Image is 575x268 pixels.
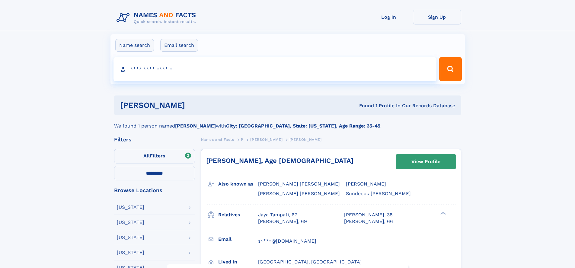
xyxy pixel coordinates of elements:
[117,205,144,210] div: [US_STATE]
[258,181,340,187] span: [PERSON_NAME] [PERSON_NAME]
[250,136,283,143] a: [PERSON_NAME]
[439,211,446,215] div: ❯
[250,137,283,142] span: [PERSON_NAME]
[346,181,386,187] span: [PERSON_NAME]
[344,211,393,218] a: [PERSON_NAME], 38
[117,250,144,255] div: [US_STATE]
[344,218,393,225] a: [PERSON_NAME], 66
[143,153,150,159] span: All
[396,154,456,169] a: View Profile
[160,39,198,52] label: Email search
[258,259,362,265] span: [GEOGRAPHIC_DATA], [GEOGRAPHIC_DATA]
[218,179,258,189] h3: Also known as
[114,188,195,193] div: Browse Locations
[258,191,340,196] span: [PERSON_NAME] [PERSON_NAME]
[272,102,455,109] div: Found 1 Profile In Our Records Database
[114,10,201,26] img: Logo Names and Facts
[411,155,440,169] div: View Profile
[226,123,380,129] b: City: [GEOGRAPHIC_DATA], State: [US_STATE], Age Range: 35-45
[241,136,244,143] a: P
[218,234,258,244] h3: Email
[175,123,216,129] b: [PERSON_NAME]
[117,235,144,240] div: [US_STATE]
[346,191,411,196] span: Sundeepk [PERSON_NAME]
[365,10,413,24] a: Log In
[206,157,353,164] a: [PERSON_NAME], Age [DEMOGRAPHIC_DATA]
[258,218,307,225] a: [PERSON_NAME], 69
[241,137,244,142] span: P
[115,39,154,52] label: Name search
[114,149,195,163] label: Filters
[258,211,297,218] a: Jaya Tampati, 67
[439,57,462,81] button: Search Button
[120,102,272,109] h1: [PERSON_NAME]
[114,137,195,142] div: Filters
[113,57,437,81] input: search input
[218,210,258,220] h3: Relatives
[289,137,322,142] span: [PERSON_NAME]
[114,115,461,130] div: We found 1 person named with .
[413,10,461,24] a: Sign Up
[117,220,144,225] div: [US_STATE]
[218,257,258,267] h3: Lived in
[201,136,234,143] a: Names and Facts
